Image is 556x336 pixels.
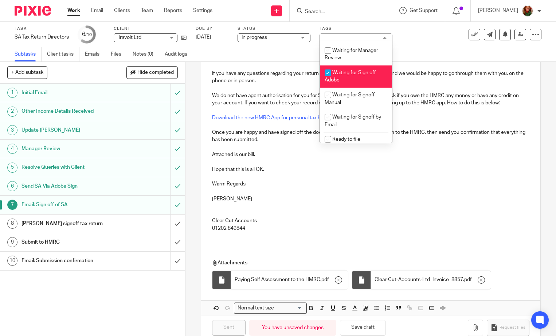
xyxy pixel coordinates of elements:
[212,151,529,158] p: Attached is our bill.
[196,26,228,32] label: Due by
[7,181,17,191] div: 6
[320,26,392,32] label: Tags
[249,320,336,336] div: You have unsaved changes
[212,70,529,85] p: If you have any questions regarding your return or tax due, please let me know and we would be ha...
[47,47,79,61] a: Client tasks
[304,9,370,15] input: Search
[235,276,320,283] span: Paying Self Assessment to the HMRC
[325,115,381,127] span: Waiting for Signoff by Email
[325,48,378,61] span: Waiting for Manager Review
[325,92,375,105] span: Waiting for Signoff Manual
[340,320,386,336] button: Save draft
[212,180,529,188] p: Warm Regards,
[21,237,116,248] h1: Submit to HMRC
[21,255,116,266] h1: Email: Submission confirmation
[7,144,17,154] div: 4
[332,137,360,142] span: Ready to file
[522,5,533,17] img: sallycropped.JPG
[371,271,491,289] div: .
[487,320,529,336] button: Request files
[236,304,275,312] span: Normal text size
[7,88,17,98] div: 1
[375,276,463,283] span: Clear-Cut-Accounts-Ltd_Invoice_8857
[118,35,141,40] span: Travolt Ltd
[21,218,116,229] h1: [PERSON_NAME] signoff tax return
[464,276,472,283] span: pdf
[15,47,42,61] a: Subtasks
[133,47,159,61] a: Notes (0)
[234,303,307,314] div: Search for option
[21,143,116,154] h1: Manager Review
[21,162,116,173] h1: Resolve Queries with Client
[126,66,178,79] button: Hide completed
[231,271,348,289] div: .
[82,30,92,39] div: 6
[137,70,174,76] span: Hide completed
[242,35,267,40] span: In progress
[67,7,80,14] a: Work
[7,200,17,210] div: 7
[212,259,523,267] p: Attachments
[212,115,328,120] a: Download the new HMRC App for personal tax help
[7,125,17,135] div: 3
[21,87,116,98] h1: Initial Email
[21,199,116,210] h1: Email: Sign off of SA
[7,66,47,79] button: + Add subtask
[15,26,69,32] label: Task
[321,276,329,283] span: pdf
[15,33,69,41] div: SA Tax Return Directors
[15,6,51,16] img: Pixie
[7,163,17,173] div: 5
[7,219,17,229] div: 8
[85,33,92,37] small: /10
[410,8,438,13] span: Get Support
[325,70,376,83] span: Waiting for Sign off Adobe
[141,7,153,14] a: Team
[196,35,211,40] span: [DATE]
[238,26,310,32] label: Status
[164,7,182,14] a: Reports
[85,47,105,61] a: Emails
[21,106,116,117] h1: Other Income Details Received
[114,7,130,14] a: Clients
[500,325,525,331] span: Request files
[91,7,103,14] a: Email
[212,129,529,144] p: Once you are happy and have signed off the document, we will submit the return to the HMRC, then ...
[212,195,529,203] p: [PERSON_NAME]
[111,47,127,61] a: Files
[7,107,17,117] div: 2
[276,304,302,312] input: Search for option
[212,320,246,336] input: Sent
[212,166,529,173] p: Hope that this is all OK.
[212,92,529,107] p: We do not have agent authorisation for you for Self Assessment so cannot check if you owe the HMR...
[7,237,17,247] div: 9
[7,256,17,266] div: 10
[21,181,116,192] h1: Send SA Via Adobe Sign
[212,225,529,232] p: 01202 849844
[21,125,116,136] h1: Update [PERSON_NAME]
[193,7,212,14] a: Settings
[478,7,518,14] p: [PERSON_NAME]
[212,217,529,224] p: Clear Cut Accounts
[114,26,187,32] label: Client
[165,47,193,61] a: Audit logs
